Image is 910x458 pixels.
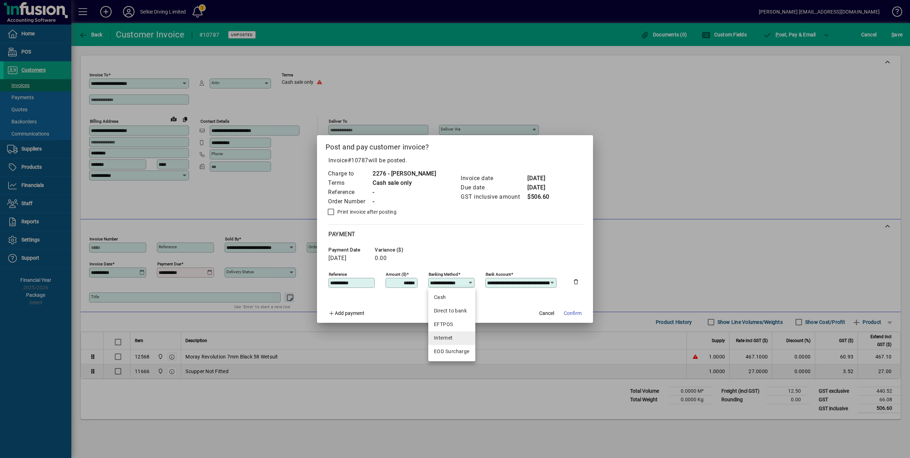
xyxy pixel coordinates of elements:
mat-option: Internet [428,331,475,345]
td: [DATE] [527,174,556,183]
mat-option: Direct to bank [428,304,475,318]
label: Print invoice after posting [336,208,397,215]
td: Terms [328,178,372,188]
td: - [372,188,436,197]
button: Add payment [326,307,367,320]
td: $506.60 [527,192,556,202]
td: - [372,197,436,206]
span: [DATE] [328,255,346,261]
div: Cash [434,294,470,301]
div: Direct to bank [434,307,470,315]
mat-option: EFTPOS [428,318,475,331]
td: GST inclusive amount [460,192,527,202]
td: Invoice date [460,174,527,183]
td: Cash sale only [372,178,436,188]
p: Invoice will be posted . [326,156,584,165]
td: 2276 - [PERSON_NAME] [372,169,436,178]
mat-label: Amount ($) [386,271,407,276]
span: 0.00 [375,255,387,261]
span: Confirm [564,310,582,317]
td: Charge to [328,169,372,178]
div: EOD Surcharge [434,348,470,355]
div: Internet [434,334,470,342]
mat-label: Reference [329,271,347,276]
td: Reference [328,188,372,197]
button: Cancel [535,307,558,320]
td: [DATE] [527,183,556,192]
span: Variance ($) [375,247,418,253]
mat-label: Banking method [429,271,458,276]
span: Payment date [328,247,371,253]
mat-option: Cash [428,291,475,304]
td: Due date [460,183,527,192]
div: EFTPOS [434,321,470,328]
span: Cancel [539,310,554,317]
span: Add payment [335,310,364,316]
mat-label: Bank Account [486,271,511,276]
span: Payment [328,231,356,238]
td: Order Number [328,197,372,206]
button: Confirm [561,307,584,320]
h2: Post and pay customer invoice? [317,135,593,156]
mat-option: EOD Surcharge [428,345,475,358]
span: #10787 [348,157,368,164]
